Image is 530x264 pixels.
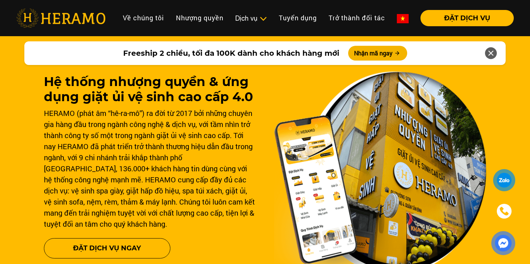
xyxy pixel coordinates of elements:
a: ĐẶT DỊCH VỤ [415,15,514,21]
a: Nhượng quyền [170,10,229,26]
h1: Hệ thống nhượng quyền & ứng dụng giặt ủi vệ sinh cao cấp 4.0 [44,74,256,104]
div: HERAMO (phát âm “hê-ra-mô”) ra đời từ 2017 bởi những chuyên gia hàng đầu trong ngành công nghệ & ... [44,107,256,229]
img: heramo-logo.png [16,8,105,28]
div: Dịch vụ [235,13,267,23]
a: phone-icon [494,201,514,221]
a: Về chúng tôi [117,10,170,26]
img: vn-flag.png [397,14,409,23]
a: Trở thành đối tác [323,10,391,26]
button: ĐẶT DỊCH VỤ [420,10,514,26]
span: Freeship 2 chiều, tối đa 100K dành cho khách hàng mới [123,48,339,59]
img: subToggleIcon [259,15,267,23]
button: Nhận mã ngay [348,46,407,61]
img: phone-icon [500,207,508,215]
button: Đặt Dịch Vụ Ngay [44,238,170,258]
a: Tuyển dụng [273,10,323,26]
